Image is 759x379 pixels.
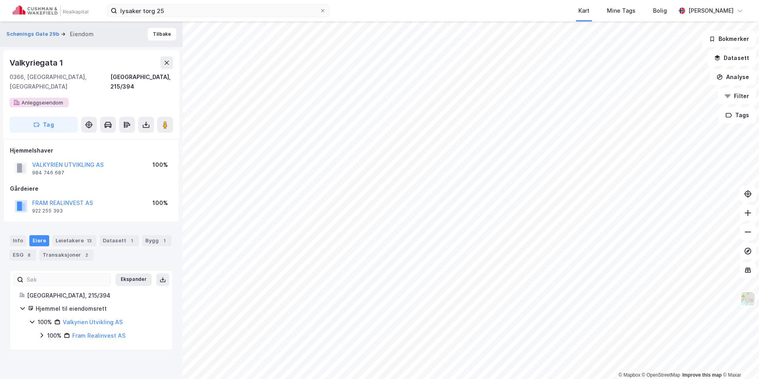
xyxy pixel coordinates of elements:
div: ESG [10,249,36,261]
div: 13 [85,237,93,245]
button: Tilbake [148,28,176,41]
div: 100% [152,160,168,170]
div: Gårdeiere [10,184,173,193]
div: 8 [25,251,33,259]
div: Hjemmelshaver [10,146,173,155]
button: Analyse [710,69,756,85]
img: Z [740,291,755,306]
iframe: Chat Widget [719,341,759,379]
div: 100% [47,331,62,340]
a: Fram Realinvest AS [72,332,125,339]
div: [GEOGRAPHIC_DATA], 215/394 [110,72,173,91]
button: Bokmerker [702,31,756,47]
a: OpenStreetMap [642,372,680,378]
div: Eiere [29,235,49,246]
div: Eiendom [70,29,94,39]
div: 984 746 687 [32,170,64,176]
div: Info [10,235,26,246]
button: Filter [718,88,756,104]
div: Bolig [653,6,667,15]
div: Kart [578,6,589,15]
input: Søk på adresse, matrikkel, gårdeiere, leietakere eller personer [117,5,320,17]
div: Bygg [142,235,171,246]
div: Transaksjoner [39,249,94,261]
div: Kontrollprogram for chat [719,341,759,379]
input: Søk [23,274,110,286]
img: cushman-wakefield-realkapital-logo.202ea83816669bd177139c58696a8fa1.svg [13,5,88,16]
button: Ekspander [116,273,152,286]
a: Valkyrien Utvikling AS [63,319,123,325]
div: 1 [160,237,168,245]
div: Valkyriegata 1 [10,56,65,69]
button: Datasett [707,50,756,66]
button: Tag [10,117,78,133]
div: 2 [83,251,91,259]
a: Mapbox [618,372,640,378]
div: 0366, [GEOGRAPHIC_DATA], [GEOGRAPHIC_DATA] [10,72,110,91]
div: 1 [128,237,136,245]
button: Schønings Gate 29b [6,30,61,38]
div: Mine Tags [607,6,636,15]
div: Hjemmel til eiendomsrett [36,304,163,313]
div: Datasett [100,235,139,246]
div: 100% [152,198,168,208]
div: [GEOGRAPHIC_DATA], 215/394 [27,291,163,300]
button: Tags [719,107,756,123]
a: Improve this map [682,372,722,378]
div: Leietakere [52,235,96,246]
div: [PERSON_NAME] [688,6,734,15]
div: 100% [38,317,52,327]
div: 922 255 393 [32,208,63,214]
